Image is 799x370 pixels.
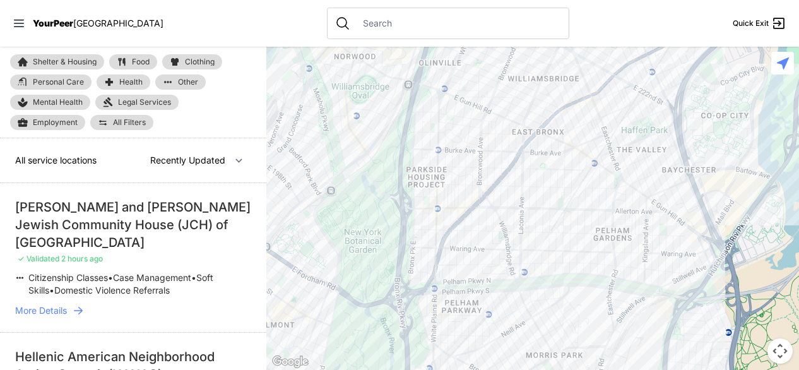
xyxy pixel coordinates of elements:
span: Case Management [113,272,191,283]
span: ✓ Validated [18,254,59,263]
a: Shelter & Housing [10,54,104,69]
span: • [191,272,196,283]
span: Clothing [185,58,215,66]
span: Mental Health [33,97,83,107]
span: YourPeer [33,18,73,28]
span: [GEOGRAPHIC_DATA] [73,18,163,28]
span: Health [119,78,143,86]
span: All service locations [15,155,97,165]
span: • [49,285,54,295]
a: Open this area in Google Maps (opens a new window) [269,354,311,370]
a: Quick Exit [733,16,786,31]
a: More Details [15,304,251,317]
span: Shelter & Housing [33,58,97,66]
a: All Filters [90,115,153,130]
span: Employment [33,117,78,128]
a: Clothing [162,54,222,69]
span: All Filters [113,119,146,126]
span: More Details [15,304,67,317]
a: Other [155,75,206,90]
a: Personal Care [10,75,92,90]
a: Food [109,54,157,69]
span: Citizenship Classes [28,272,108,283]
span: 2 hours ago [61,254,103,263]
span: • [108,272,113,283]
div: [PERSON_NAME] and [PERSON_NAME] Jewish Community House (JCH) of [GEOGRAPHIC_DATA] [15,198,251,251]
a: Legal Services [95,95,179,110]
a: Health [97,75,150,90]
button: Map camera controls [767,338,793,364]
input: Search [355,17,561,30]
span: Quick Exit [733,18,769,28]
span: Food [132,58,150,66]
img: Google [269,354,311,370]
span: Personal Care [33,78,84,86]
a: Employment [10,115,85,130]
span: Legal Services [118,97,171,107]
span: Other [178,78,198,86]
a: Mental Health [10,95,90,110]
span: Domestic Violence Referrals [54,285,170,295]
a: YourPeer[GEOGRAPHIC_DATA] [33,20,163,27]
